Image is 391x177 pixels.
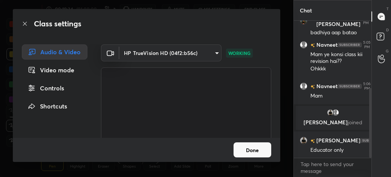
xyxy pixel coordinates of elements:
div: Ohkkk [310,65,366,73]
img: no-rating-badge.077c3623.svg [310,85,315,89]
img: 4P8fHbbgJtejmAAAAAElFTkSuQmCC [338,43,362,47]
div: 5:06 PM [363,82,371,91]
div: Mam ye konsi class kii revision hai?? [310,51,366,65]
p: WORKING [228,50,250,56]
img: 757c6fb7389f4d5a8b600534f927957b.jpg [300,17,307,24]
img: 4P8fHbbgJtejmAAAAAElFTkSuQmCC [360,138,385,143]
div: grid [294,21,372,158]
img: default.png [300,82,307,90]
p: [PERSON_NAME] [300,119,365,125]
div: Educator only [310,146,366,154]
div: 5:05 PM [363,40,371,49]
div: 5:04 PM [362,16,370,25]
div: Shortcuts [22,99,87,114]
div: HP TrueVision HD (04f2:b56c) [119,44,221,61]
div: Audio & Video [22,44,87,60]
div: Mam [310,92,366,100]
h6: Navneet [315,82,338,90]
h6: [PERSON_NAME] [315,137,360,145]
p: G [386,48,389,54]
h2: Class settings [34,18,81,29]
img: default.png [331,109,339,116]
button: Done [234,142,271,157]
img: 7ad5f3292db94d408dae868f010798d5.jpg [300,137,307,144]
h6: Navneet [315,41,338,49]
p: Chat [294,0,318,20]
img: no-rating-badge.077c3623.svg [310,43,315,47]
div: Video mode [22,63,87,78]
h6: AS°[PERSON_NAME] [315,14,360,27]
p: T [386,6,389,12]
div: badhiya aap batao [310,29,366,37]
img: default.png [300,41,307,49]
p: D [386,27,389,33]
div: Controls [22,81,87,96]
img: no-rating-badge.077c3623.svg [310,139,315,143]
img: 7ad5f3292db94d408dae868f010798d5.jpg [326,109,334,116]
span: joined [347,119,362,126]
img: 4P8fHbbgJtejmAAAAAElFTkSuQmCC [338,84,362,88]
